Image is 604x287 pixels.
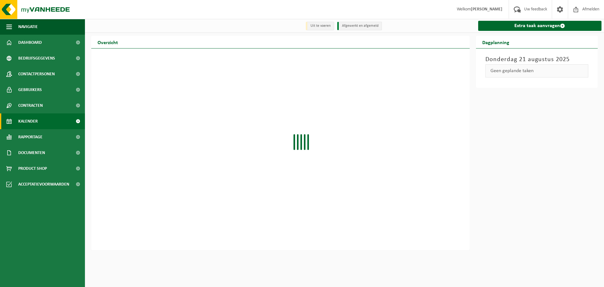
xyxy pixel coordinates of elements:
[306,22,334,30] li: Uit te voeren
[18,145,45,161] span: Documenten
[18,113,38,129] span: Kalender
[18,98,43,113] span: Contracten
[18,35,42,50] span: Dashboard
[476,36,516,48] h2: Dagplanning
[471,7,502,12] strong: [PERSON_NAME]
[478,21,602,31] a: Extra taak aanvragen
[18,50,55,66] span: Bedrijfsgegevens
[18,161,47,176] span: Product Shop
[18,176,69,192] span: Acceptatievoorwaarden
[337,22,382,30] li: Afgewerkt en afgemeld
[18,82,42,98] span: Gebruikers
[18,19,38,35] span: Navigatie
[91,36,124,48] h2: Overzicht
[18,66,55,82] span: Contactpersonen
[485,55,589,64] h3: Donderdag 21 augustus 2025
[18,129,42,145] span: Rapportage
[485,64,589,77] div: Geen geplande taken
